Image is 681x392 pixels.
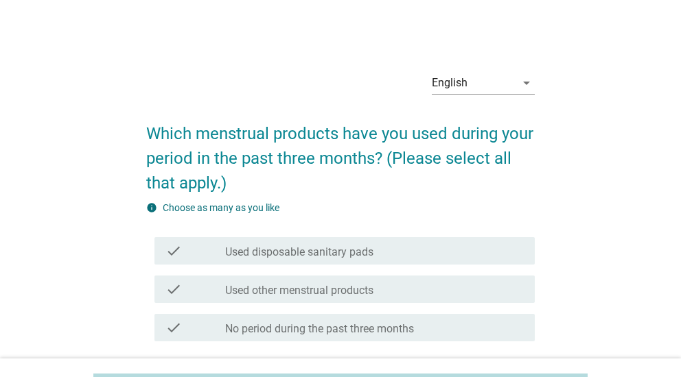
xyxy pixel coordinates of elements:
[225,322,414,336] label: No period during the past three months
[225,245,373,259] label: Used disposable sanitary pads
[146,202,157,213] i: info
[165,319,182,336] i: check
[225,284,373,297] label: Used other menstrual products
[146,108,534,195] h2: Which menstrual products have you used during your period in the past three months? (Please selec...
[163,202,279,213] label: Choose as many as you like
[518,75,535,91] i: arrow_drop_down
[432,77,468,89] div: English
[165,281,182,297] i: check
[165,243,182,259] i: check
